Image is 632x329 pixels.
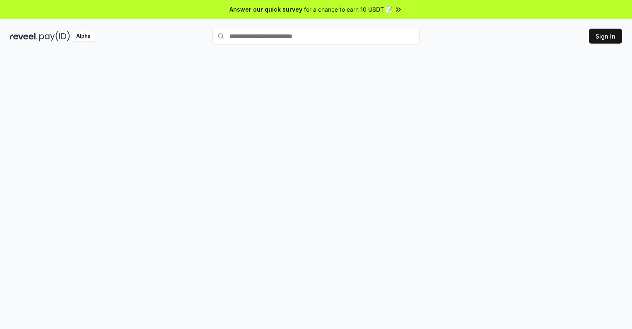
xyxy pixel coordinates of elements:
[72,31,95,41] div: Alpha
[39,31,70,41] img: pay_id
[589,29,622,44] button: Sign In
[10,31,38,41] img: reveel_dark
[229,5,302,14] span: Answer our quick survey
[304,5,393,14] span: for a chance to earn 10 USDT 📝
